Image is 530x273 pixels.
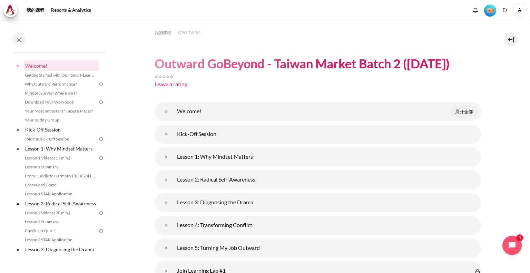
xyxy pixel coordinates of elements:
[481,4,499,17] a: 等级 #1
[23,172,98,180] a: From Huddle to Harmony ([PERSON_NAME] Story)
[23,227,98,235] a: Check-Up Quiz 1
[98,81,104,87] img: 待办事项
[23,98,98,106] a: Download Your Workbook
[484,4,496,17] img: 等级 #1
[98,136,104,142] img: 待办事项
[160,218,174,232] a: Lesson 4: Transforming Conflict
[24,125,98,134] a: Kick-Off Session
[23,89,98,97] a: Mindset Survey: Where am I?
[23,80,98,88] a: Why Outward Performance?
[24,199,98,208] a: Lesson 2: Radical Self-Awareness
[178,30,200,36] span: OPO TW B2
[14,145,21,152] span: 折叠
[24,144,98,153] a: Lesson 1: Why Mindset Matters
[160,241,174,255] a: Lesson 5: Turning My Job Outward
[23,163,98,171] a: Lesson 1 Summary
[98,228,104,234] img: 待办事项
[49,3,94,17] a: Reports & Analytics
[155,27,481,38] nav: 导航栏
[98,155,104,161] img: 待办事项
[470,5,481,16] div: 显示没有新通知的通知窗口
[178,29,200,37] a: OPO TW B2
[155,56,450,72] h1: Outward GoBeyond - Taiwan Market Batch 2 ([DATE])
[23,135,98,143] a: Join the Kick-Off Session
[160,150,174,164] a: Lesson 1: Why Mindset Matters
[160,173,174,187] a: Lesson 2: Radical Self-Awareness
[14,246,21,253] span: 折叠
[23,209,98,217] a: Lesson 2 Videos (20 min.)
[23,154,98,162] a: Lesson 1 Videos (17 min.)
[23,236,98,244] a: Lesson 2 STAR Application
[23,181,98,189] a: Crossword Craze
[513,3,527,17] span: A
[455,108,473,115] span: 展开全部
[24,61,98,70] a: Welcome!
[450,106,478,118] a: 展开全部
[155,29,171,37] a: 我的课程
[98,210,104,216] img: 待办事项
[24,3,47,17] a: 我的课程
[23,116,98,124] a: Your Buddy Group!
[160,105,174,118] a: Welcome!
[500,5,510,16] button: Languages
[513,3,527,17] a: 用户菜单
[155,81,187,87] a: Leave a rating
[98,99,104,105] img: 待办事项
[14,62,21,69] span: 折叠
[14,200,21,207] span: 折叠
[155,30,171,36] span: 我的课程
[23,71,98,79] a: Getting Started with Our 'Smart-Learning' Platform
[3,3,21,17] a: Architeck Architeck
[6,5,15,16] img: Architeck
[14,126,21,133] span: 折叠
[23,107,98,115] a: Your Most Important "Faces & Places"
[160,127,174,141] a: Kick-Off Session
[160,196,174,209] a: Lesson 3: Diagnosing the Drama
[23,218,98,226] a: Lesson 2 Summary
[24,245,98,254] a: Lesson 3: Diagnosing the Drama
[23,190,98,198] a: Lesson 1 STAR Application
